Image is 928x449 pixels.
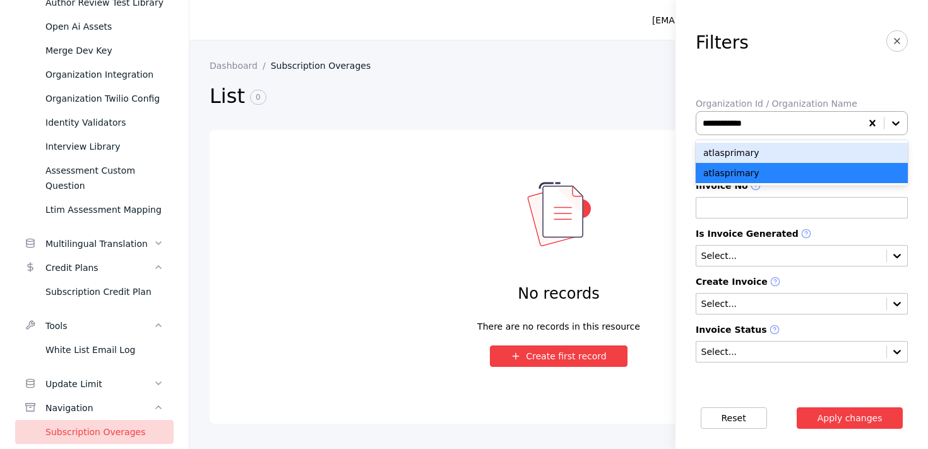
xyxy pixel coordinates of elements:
div: Credit Plans [45,260,153,275]
div: Update Limit [45,376,153,392]
a: Subscription Overages [15,420,174,444]
div: Merge Dev Key [45,43,164,58]
label: Organization Id / Organization Name [696,99,908,109]
a: Subscription Credit Plan [15,280,174,304]
a: Subscription Overages [271,61,381,71]
div: Subscription Overages [45,424,164,440]
div: atlasprimary [696,143,908,163]
a: Interview Library [15,135,174,159]
span: 0 [250,90,266,105]
div: Tools [45,318,153,333]
h2: List [210,83,696,110]
a: Dashboard [210,61,271,71]
a: Identity Validators [15,111,174,135]
label: Invoice Status [696,325,908,336]
a: Assessment Custom Question [15,159,174,198]
a: Ltim Assessment Mapping [15,198,174,222]
div: Open Ai Assets [45,19,164,34]
div: Organization Integration [45,67,164,82]
div: [EMAIL_ADDRESS][PERSON_NAME][DOMAIN_NAME] [652,13,880,28]
div: Identity Validators [45,115,164,130]
div: Navigation [45,400,153,416]
button: Apply changes [797,407,903,429]
a: Organization Integration [15,63,174,87]
div: Organization Twilio Config [45,91,164,106]
div: Subscription Credit Plan [45,284,164,299]
a: Organization Twilio Config [15,87,174,111]
h3: Filters [696,33,749,53]
label: Invoice No [696,181,908,192]
div: atlasprimary [696,163,908,183]
h4: No records [518,284,599,304]
div: Ltim Assessment Mapping [45,202,164,217]
div: White List Email Log [45,342,164,357]
div: Multilingual Translation [45,236,153,251]
a: Merge Dev Key [15,39,174,63]
div: Assessment Custom Question [45,163,164,193]
button: Reset [701,407,767,429]
a: White List Email Log [15,338,174,362]
div: Interview Library [45,139,164,154]
label: Is Invoice Generated [696,229,908,240]
button: Create first record [490,345,628,367]
a: Open Ai Assets [15,15,174,39]
div: There are no records in this resource [477,319,640,325]
label: Create Invoice [696,277,908,288]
